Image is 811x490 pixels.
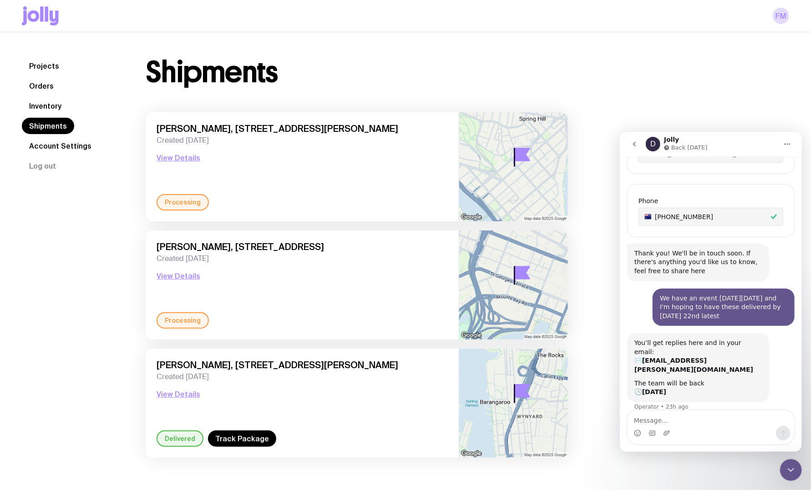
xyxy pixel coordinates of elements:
[22,158,63,174] button: Log out
[459,230,568,340] img: staticmap
[22,58,66,74] a: Projects
[157,136,448,145] span: Created [DATE]
[22,78,61,94] a: Orders
[157,389,200,400] button: View Details
[157,241,448,252] span: [PERSON_NAME], [STREET_ADDRESS]
[157,254,448,263] span: Created [DATE]
[157,360,448,370] span: [PERSON_NAME], [STREET_ADDRESS][PERSON_NAME]
[157,312,209,329] div: Processing
[157,123,448,134] span: [PERSON_NAME], [STREET_ADDRESS][PERSON_NAME]
[157,430,203,447] div: Delivered
[22,118,74,134] a: Shipments
[459,112,568,221] img: staticmap
[208,430,276,447] a: Track Package
[22,98,69,114] a: Inventory
[459,349,568,458] img: staticmap
[157,270,200,281] button: View Details
[146,58,278,87] h1: Shipments
[773,8,789,24] a: FM
[22,138,99,154] a: Account Settings
[620,132,802,452] iframe: Intercom live chat
[780,459,802,481] iframe: Intercom live chat
[157,372,448,381] span: Created [DATE]
[157,152,200,163] button: View Details
[157,194,209,210] div: Processing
